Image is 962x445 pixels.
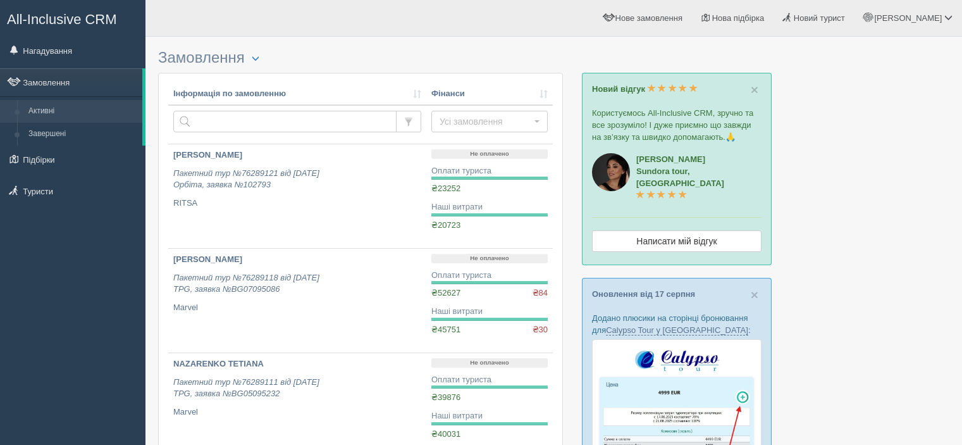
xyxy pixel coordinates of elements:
input: Пошук за номером замовлення, ПІБ або паспортом туриста [173,111,397,132]
button: Усі замовлення [431,111,548,132]
i: Пакетний тур №76289121 від [DATE] Орбіта, заявка №102793 [173,168,319,190]
a: Новий відгук [592,84,698,94]
span: ₴39876 [431,392,460,402]
a: Написати мій відгук [592,230,762,252]
b: [PERSON_NAME] [173,150,242,160]
div: Оплати туриста [431,270,548,282]
span: ₴20723 [431,220,460,230]
a: [PERSON_NAME]Sundora tour, [GEOGRAPHIC_DATA] [636,154,724,200]
span: × [751,82,758,97]
p: Не оплачено [431,358,548,368]
i: Пакетний тур №76289118 від [DATE] TPG, заявка №BG07095086 [173,273,319,294]
div: Наші витрати [431,306,548,318]
div: Оплати туриста [431,374,548,386]
b: [PERSON_NAME] [173,254,242,264]
span: ₴52627 [431,288,460,298]
button: Close [751,83,758,96]
span: All-Inclusive CRM [7,11,117,27]
div: Наші витрати [431,410,548,422]
p: RITSA [173,197,421,210]
i: Пакетний тур №76289111 від [DATE] TPG, заявка №BG05095232 [173,377,319,399]
a: Активні [23,100,142,123]
span: ₴30 [533,324,548,336]
span: ₴45751 [431,325,460,334]
span: × [751,287,758,302]
p: Додано плюсики на сторінці бронювання для : [592,312,762,336]
p: Marvel [173,406,421,418]
span: ₴40031 [431,429,460,439]
a: [PERSON_NAME] Пакетний тур №76289121 від [DATE]Орбіта, заявка №102793 RITSA [168,144,426,248]
p: Користуємось All-Inclusive CRM, зручно та все зрозуміло! І дуже приємно що завжди на зв’язку та ш... [592,107,762,143]
p: Не оплачено [431,149,548,159]
span: ₴23252 [431,184,460,193]
div: Наші витрати [431,201,548,213]
span: Нова підбірка [712,13,765,23]
span: Усі замовлення [440,115,531,128]
a: Завершені [23,123,142,146]
button: Close [751,288,758,301]
a: Calypso Tour у [GEOGRAPHIC_DATA] [606,325,748,335]
h3: Замовлення [158,49,563,66]
a: Оновлення від 17 серпня [592,289,695,299]
div: Оплати туриста [431,165,548,177]
span: [PERSON_NAME] [874,13,942,23]
span: ₴84 [533,287,548,299]
b: NAZARENKO TETIANA [173,359,264,368]
a: Інформація по замовленню [173,88,421,100]
a: All-Inclusive CRM [1,1,145,35]
p: Marvel [173,302,421,314]
a: [PERSON_NAME] Пакетний тур №76289118 від [DATE]TPG, заявка №BG07095086 Marvel [168,249,426,353]
p: Не оплачено [431,254,548,263]
span: Нове замовлення [615,13,682,23]
span: Новий турист [794,13,845,23]
a: Фінанси [431,88,548,100]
